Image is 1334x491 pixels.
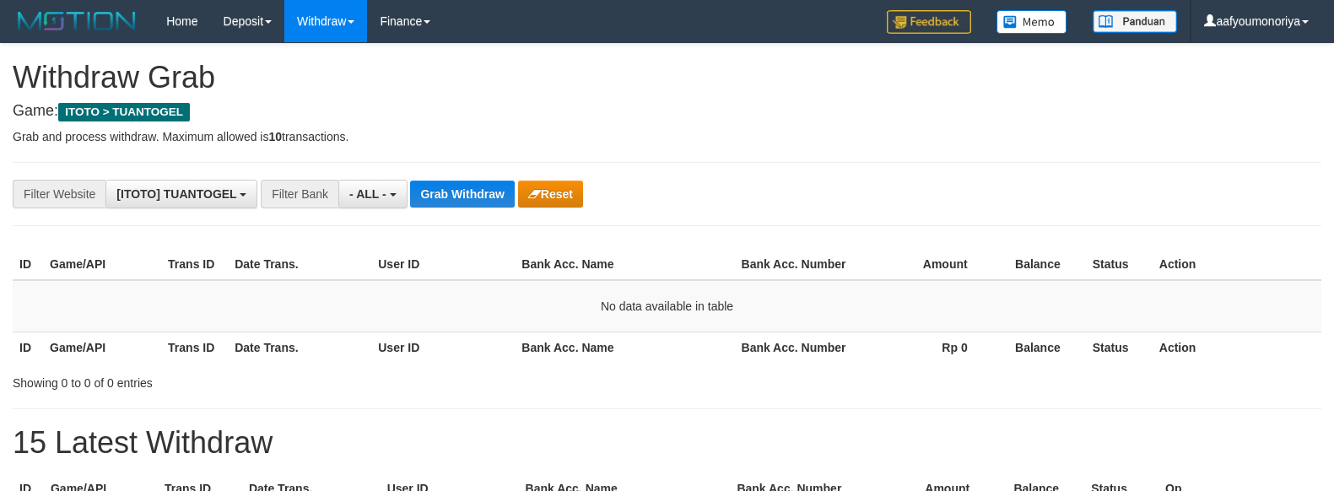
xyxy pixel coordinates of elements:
th: Game/API [43,249,161,280]
th: Status [1086,332,1153,363]
th: Bank Acc. Number [735,332,853,363]
th: User ID [371,332,515,363]
th: Bank Acc. Number [735,249,853,280]
th: Game/API [43,332,161,363]
th: Date Trans. [228,332,371,363]
button: Grab Withdraw [410,181,514,208]
th: ID [13,249,43,280]
h1: 15 Latest Withdraw [13,426,1321,460]
th: Rp 0 [853,332,993,363]
img: panduan.png [1093,10,1177,33]
div: Showing 0 to 0 of 0 entries [13,368,543,391]
h1: Withdraw Grab [13,61,1321,94]
img: MOTION_logo.png [13,8,141,34]
th: Balance [993,332,1086,363]
th: Status [1086,249,1153,280]
img: Feedback.jpg [887,10,971,34]
button: Reset [518,181,583,208]
h4: Game: [13,103,1321,120]
th: Date Trans. [228,249,371,280]
button: [ITOTO] TUANTOGEL [105,180,257,208]
th: Balance [993,249,1086,280]
span: [ITOTO] TUANTOGEL [116,187,236,201]
td: No data available in table [13,280,1321,332]
div: Filter Website [13,180,105,208]
th: Amount [853,249,993,280]
th: Bank Acc. Name [515,249,734,280]
span: - ALL - [349,187,386,201]
strong: 10 [268,130,282,143]
img: Button%20Memo.svg [996,10,1067,34]
th: User ID [371,249,515,280]
span: ITOTO > TUANTOGEL [58,103,190,121]
p: Grab and process withdraw. Maximum allowed is transactions. [13,128,1321,145]
th: ID [13,332,43,363]
th: Trans ID [161,332,228,363]
th: Trans ID [161,249,228,280]
th: Bank Acc. Name [515,332,734,363]
th: Action [1153,332,1321,363]
div: Filter Bank [261,180,338,208]
button: - ALL - [338,180,407,208]
th: Action [1153,249,1321,280]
